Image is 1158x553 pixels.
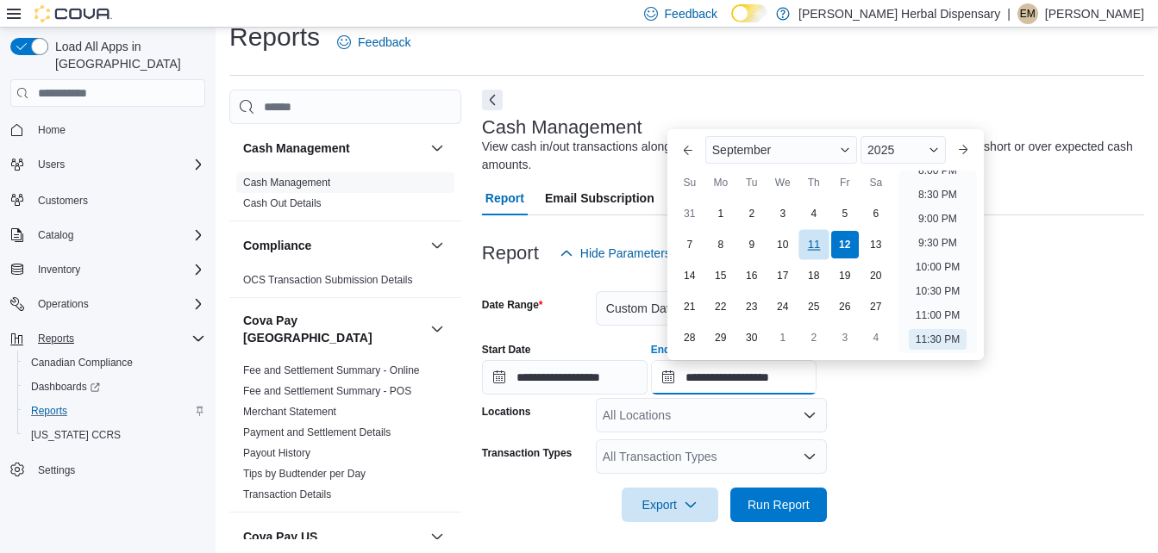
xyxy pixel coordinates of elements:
div: day-1 [769,324,797,351]
a: Dashboards [17,375,212,399]
a: Dashboards [24,376,107,397]
div: day-4 [862,324,890,351]
button: Compliance [243,237,423,254]
span: Reports [38,332,74,345]
div: day-4 [800,200,828,227]
div: day-27 [862,293,890,320]
span: Load All Apps in [GEOGRAPHIC_DATA] [48,38,205,72]
a: Fee and Settlement Summary - POS [243,385,411,397]
div: day-10 [769,231,797,258]
div: day-9 [738,231,766,258]
button: Open list of options [803,450,817,463]
div: Sa [862,169,890,196]
div: day-28 [676,324,704,351]
label: Locations [482,405,531,419]
div: day-18 [800,262,828,289]
span: Catalog [31,225,205,245]
span: Washington CCRS [24,425,205,445]
h3: Compliance [243,237,311,254]
button: Custom Date [596,291,827,326]
span: Reports [31,328,205,349]
button: Inventory [31,259,87,280]
button: Next month [949,136,977,164]
h3: Cova Pay US [243,528,317,545]
button: Customers [3,187,212,212]
a: Payment and Settlement Details [243,426,391,438]
span: Dashboards [24,376,205,397]
div: Th [800,169,828,196]
span: Email Subscription [545,181,654,215]
span: Payment and Settlement Details [243,426,391,439]
span: Tips by Budtender per Day [243,467,366,481]
span: OCS Transaction Submission Details [243,273,413,287]
label: Transaction Types [482,446,572,460]
div: day-20 [862,262,890,289]
span: Operations [31,294,205,314]
li: 9:30 PM [911,233,964,253]
div: day-25 [800,293,828,320]
img: Cova [34,5,112,22]
span: Settings [31,459,205,481]
div: day-5 [831,200,859,227]
div: View cash in/out transactions along with drawer/safe details. This report also shows if you are s... [482,138,1136,174]
div: day-11 [798,229,829,259]
div: day-22 [707,293,735,320]
div: day-23 [738,293,766,320]
button: Previous Month [674,136,702,164]
li: 9:00 PM [911,208,964,229]
p: [PERSON_NAME] Herbal Dispensary [798,3,1000,24]
a: Merchant Statement [243,406,336,418]
div: day-19 [831,262,859,289]
li: 11:00 PM [909,305,967,326]
span: Feedback [358,34,410,51]
button: Inventory [3,258,212,282]
div: Button. Open the month selector. September is currently selected. [705,136,857,164]
a: [US_STATE] CCRS [24,425,128,445]
span: Feedback [665,5,717,22]
span: Settings [38,463,75,477]
div: day-1 [707,200,735,227]
input: Press the down key to enter a popover containing a calendar. Press the escape key to close the po... [651,360,817,395]
div: Erica MacQuarrie [1017,3,1038,24]
span: Canadian Compliance [31,356,133,370]
span: [US_STATE] CCRS [31,428,121,442]
div: day-21 [676,293,704,320]
button: Cash Management [427,138,448,158]
button: Operations [31,294,96,314]
button: Catalog [31,225,80,245]
a: Reports [24,401,74,421]
div: day-2 [800,324,828,351]
div: day-6 [862,200,890,227]
span: Customers [38,194,88,208]
div: day-3 [831,324,859,351]
div: day-30 [738,324,766,351]
span: Reports [24,401,205,421]
span: Reports [31,404,67,418]
span: Cash Out Details [243,196,322,210]
a: Cash Management [243,177,330,189]
button: Export [622,488,718,522]
div: day-3 [769,200,797,227]
span: Report [485,181,524,215]
button: Open list of options [803,408,817,422]
button: Reports [31,328,81,349]
span: Export [632,488,708,522]
a: Tips by Budtender per Day [243,468,366,480]
a: Payout History [243,447,310,459]
ul: Time [898,171,977,353]
span: Operations [38,297,89,311]
span: Hide Parameters [580,245,671,262]
span: Inventory [31,259,205,280]
div: day-31 [676,200,704,227]
span: Users [31,154,205,175]
span: EM [1020,3,1036,24]
input: Dark Mode [731,4,767,22]
input: Press the down key to open a popover containing a calendar. [482,360,648,395]
button: Home [3,117,212,142]
div: Compliance [229,270,461,297]
button: Reports [3,326,212,351]
div: day-12 [831,231,859,258]
button: Cova Pay [GEOGRAPHIC_DATA] [243,312,423,346]
span: Merchant Statement [243,405,336,419]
